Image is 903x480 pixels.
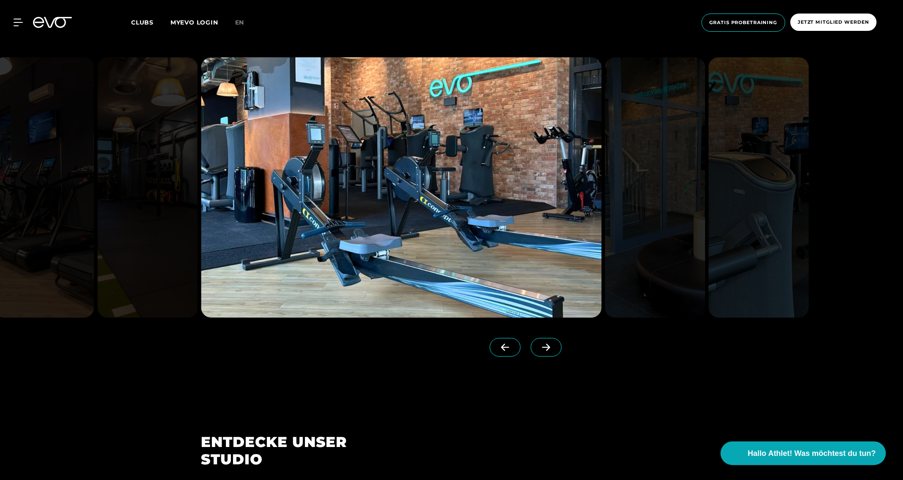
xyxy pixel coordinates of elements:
[201,57,601,318] img: evofitness
[131,19,154,26] span: Clubs
[235,19,244,26] span: en
[98,57,198,318] img: evofitness
[605,57,705,318] img: evofitness
[699,14,788,32] a: Gratis Probetraining
[748,448,876,459] span: Hallo Athlet! Was möchtest du tun?
[235,18,255,27] a: en
[710,19,777,26] span: Gratis Probetraining
[708,57,809,318] img: evofitness
[131,18,170,26] a: Clubs
[201,433,352,468] h2: ENTDECKE UNSER STUDIO
[788,14,879,32] a: Jetzt Mitglied werden
[721,442,886,465] button: Hallo Athlet! Was möchtest du tun?
[798,19,869,26] span: Jetzt Mitglied werden
[170,19,218,26] a: MYEVO LOGIN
